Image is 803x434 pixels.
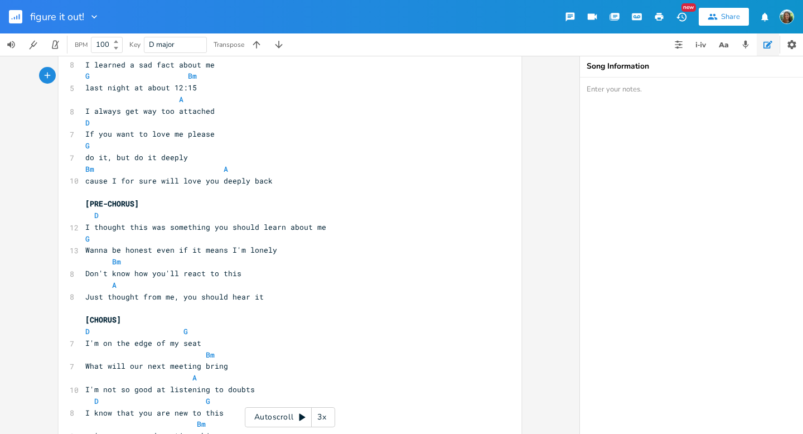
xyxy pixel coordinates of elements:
[94,396,99,406] span: D
[183,326,188,336] span: G
[245,407,335,427] div: Autoscroll
[112,257,121,267] span: Bm
[85,384,255,394] span: I'm not so good at listening to doubts
[85,83,197,93] span: last night at about 12:15
[129,41,141,48] div: Key
[85,106,215,116] span: I always get way too attached
[85,164,94,174] span: Bm
[699,8,749,26] button: Share
[85,326,90,336] span: D
[85,141,90,151] span: G
[112,280,117,290] span: A
[85,245,277,255] span: Wanna be honest even if it means I'm lonely
[85,234,90,244] span: G
[85,48,90,58] span: D
[85,71,90,81] span: G
[197,419,206,429] span: Bm
[149,40,175,50] span: D major
[75,42,88,48] div: BPM
[85,315,121,325] span: [CHORUS]
[85,60,215,70] span: I learned a sad fact about me
[85,129,215,139] span: If you want to love me please
[192,373,197,383] span: A
[30,12,84,22] span: figure it out!
[85,268,241,278] span: Don't know how you'll react to this
[85,118,90,128] span: D
[85,176,273,186] span: cause I for sure will love you deeply back
[179,94,183,104] span: A
[206,350,215,360] span: Bm
[587,62,796,70] div: Song Information
[85,152,188,162] span: do it, but do it deeply
[85,199,139,209] span: [PRE-CHORUS]
[224,164,228,174] span: A
[312,407,332,427] div: 3x
[85,222,326,232] span: I thought this was something you should learn about me
[94,210,99,220] span: D
[85,292,264,302] span: Just thought from me, you should hear it
[214,41,244,48] div: Transpose
[721,12,740,22] div: Share
[681,3,696,12] div: New
[188,71,197,81] span: Bm
[85,408,224,418] span: I know that you are new to this
[780,9,794,24] img: Olivia Burnette
[206,396,210,406] span: G
[85,361,228,371] span: What will our next meeting bring
[85,338,201,348] span: I'm on the edge of my seat
[670,7,693,27] button: New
